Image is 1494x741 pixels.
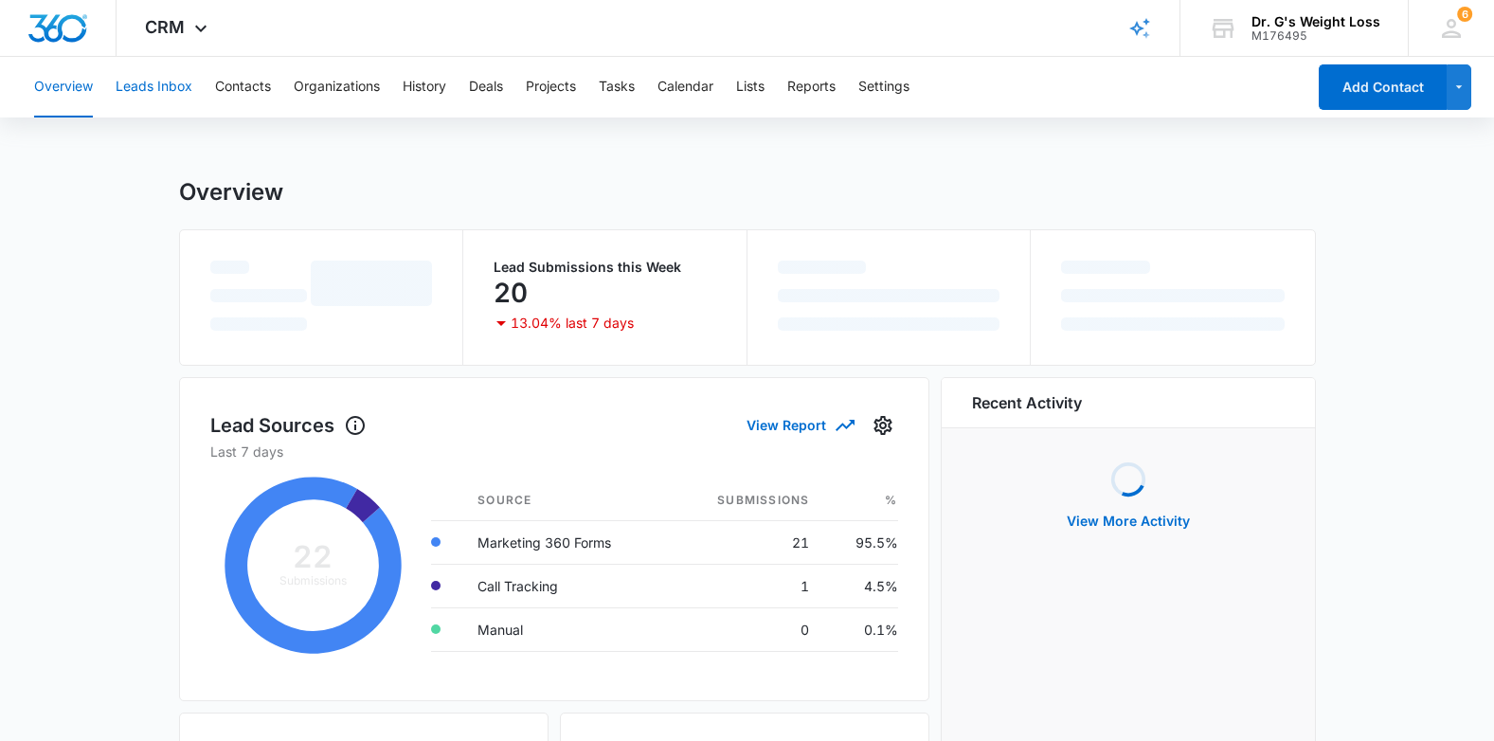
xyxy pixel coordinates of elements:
td: 0 [670,607,824,651]
th: Source [462,480,670,521]
td: 4.5% [824,564,897,607]
div: account name [1251,14,1380,29]
div: account id [1251,29,1380,43]
button: Tasks [599,57,635,117]
button: View Report [747,408,853,442]
button: Deals [469,57,503,117]
button: Organizations [294,57,380,117]
th: % [824,480,897,521]
button: Reports [787,57,836,117]
div: notifications count [1457,7,1472,22]
p: Last 7 days [210,442,898,461]
h1: Lead Sources [210,411,367,440]
td: 21 [670,520,824,564]
button: Overview [34,57,93,117]
td: 1 [670,564,824,607]
td: Marketing 360 Forms [462,520,670,564]
p: Lead Submissions this Week [494,261,716,274]
button: Add Contact [1319,64,1447,110]
span: CRM [145,17,185,37]
h6: Recent Activity [972,391,1082,414]
button: Projects [526,57,576,117]
button: Settings [868,410,898,441]
th: Submissions [670,480,824,521]
td: 95.5% [824,520,897,564]
td: Manual [462,607,670,651]
td: 0.1% [824,607,897,651]
button: Leads Inbox [116,57,192,117]
p: 13.04% last 7 days [511,316,634,330]
button: History [403,57,446,117]
button: Contacts [215,57,271,117]
span: 6 [1457,7,1472,22]
button: Lists [736,57,765,117]
td: Call Tracking [462,564,670,607]
p: 20 [494,278,528,308]
button: Calendar [657,57,713,117]
button: Settings [858,57,909,117]
h1: Overview [179,178,283,207]
button: View More Activity [1048,498,1209,544]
